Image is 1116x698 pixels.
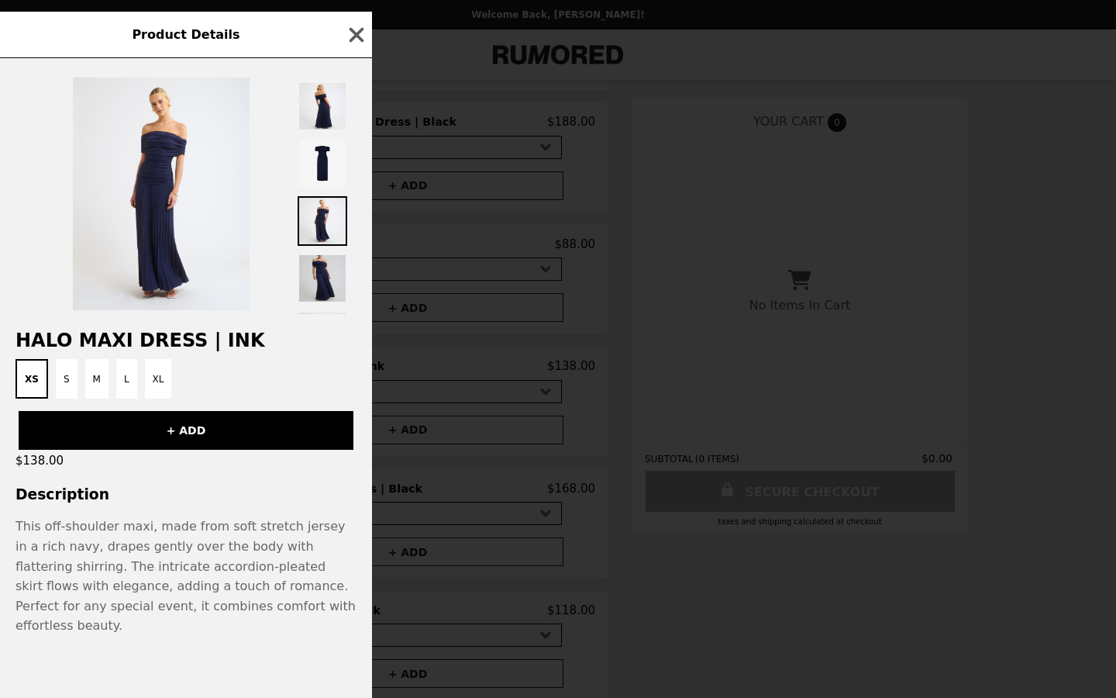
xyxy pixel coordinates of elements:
[15,359,48,399] button: XS
[298,196,347,246] img: Thumbnail 3
[298,311,347,361] img: Thumbnail 5
[116,359,137,399] button: L
[19,411,353,450] button: + ADD
[298,81,347,131] img: Thumbnail 1
[132,27,239,42] span: Product Details
[15,517,356,636] p: This off-shoulder maxi, made from soft stretch jersey in a rich navy, drapes gently over the body...
[298,139,347,188] img: Thumbnail 2
[73,78,250,310] img: XS
[145,359,172,399] button: XL
[298,254,347,303] img: Thumbnail 4
[56,359,77,399] button: S
[85,359,108,399] button: M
